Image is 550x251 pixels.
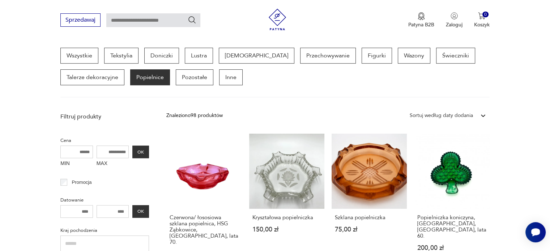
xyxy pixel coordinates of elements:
button: Zaloguj [446,12,462,28]
h3: Szklana popielniczka [335,215,404,221]
label: MAX [97,158,129,170]
img: Ikonka użytkownika [451,12,458,20]
a: Wazony [398,48,430,64]
h3: Popielniczka koniczyna, [GEOGRAPHIC_DATA], [GEOGRAPHIC_DATA], lata 60. [417,215,486,239]
h3: Kryształowa popielniczka [252,215,321,221]
a: Pozostałe [176,69,213,85]
a: Sprzedawaj [60,18,101,23]
p: Cena [60,137,149,144]
p: Kraj pochodzenia [60,226,149,234]
div: 0 [482,12,489,18]
button: OK [132,205,149,218]
p: Patyna B2B [408,21,434,28]
div: Znaleziono 98 produktów [166,112,223,120]
a: Świeczniki [436,48,475,64]
button: Patyna B2B [408,12,434,28]
p: 150,00 zł [252,226,321,233]
iframe: Smartsupp widget button [525,222,546,242]
button: 0Koszyk [474,12,490,28]
p: Koszyk [474,21,490,28]
img: Ikona medalu [418,12,425,20]
p: 200,00 zł [417,245,486,251]
a: Talerze dekoracyjne [60,69,124,85]
a: Tekstylia [104,48,138,64]
a: Ikona medaluPatyna B2B [408,12,434,28]
a: Przechowywanie [300,48,356,64]
h3: Czerwona/ łososiowa szklana popielnica, HSG Ząbkowice, [GEOGRAPHIC_DATA], lata 70. [170,215,238,245]
a: Figurki [362,48,392,64]
p: Promocja [72,178,92,186]
div: Sortuj według daty dodania [410,112,473,120]
p: Filtruj produkty [60,113,149,121]
p: Zaloguj [446,21,462,28]
label: MIN [60,158,93,170]
a: Lustra [185,48,213,64]
p: Datowanie [60,196,149,204]
a: Popielnice [130,69,170,85]
a: [DEMOGRAPHIC_DATA] [219,48,294,64]
button: Szukaj [188,16,196,24]
img: Ikona koszyka [478,12,485,20]
p: 75,00 zł [335,226,404,233]
a: Doniczki [144,48,179,64]
button: OK [132,146,149,158]
a: Inne [219,69,243,85]
img: Patyna - sklep z meblami i dekoracjami vintage [267,9,288,30]
a: Wszystkie [60,48,98,64]
button: Sprzedawaj [60,13,101,27]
